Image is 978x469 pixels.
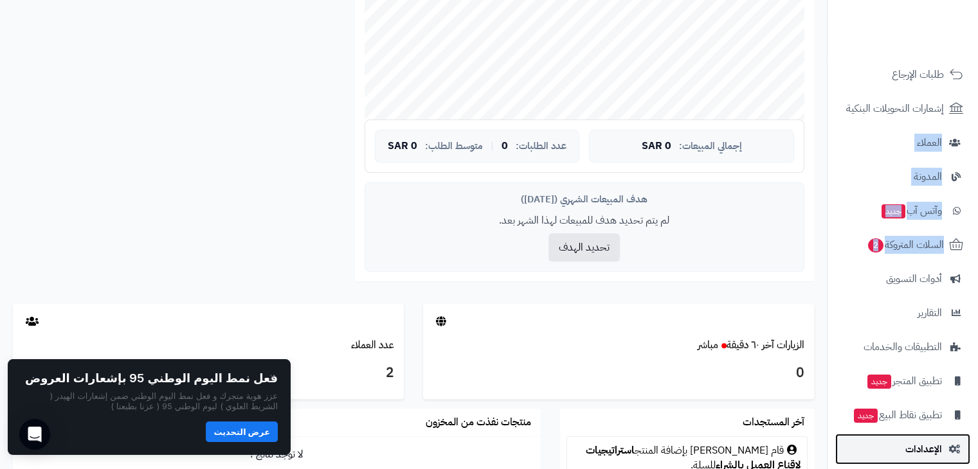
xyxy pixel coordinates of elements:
span: وآتس آب [880,202,942,220]
span: التطبيقات والخدمات [864,338,942,356]
a: السلات المتروكة2 [835,229,970,260]
div: Open Intercom Messenger [19,419,50,450]
a: طلبات الإرجاع [835,59,970,90]
a: وآتس آبجديد [835,195,970,226]
span: عدد الطلبات: [516,141,566,152]
h2: فعل نمط اليوم الوطني 95 بإشعارات العروض [25,372,278,385]
span: متوسط الطلب: [425,141,483,152]
h3: آخر المستجدات [743,417,804,429]
a: المدونة [835,161,970,192]
span: طلبات الإرجاع [892,66,944,84]
span: | [491,141,494,151]
h3: 0 [433,362,804,384]
a: إشعارات التحويلات البنكية [835,93,970,124]
span: 2 [868,238,883,252]
span: تطبيق نقاط البيع [853,406,942,424]
span: 0 SAR [642,141,671,152]
span: التقارير [918,304,942,322]
span: 0 SAR [388,141,417,152]
span: المدونة [914,168,942,186]
a: أدوات التسويق [835,263,970,294]
small: مباشر [698,337,718,353]
a: عدد العملاء [351,337,394,353]
span: إجمالي المبيعات: [679,141,742,152]
a: التطبيقات والخدمات [835,332,970,362]
p: عزز هوية متجرك و فعل نمط اليوم الوطني ضمن إشعارات الهيدر ( الشريط العلوي ) ليوم الوطني 95 ( عزنا ... [21,391,278,412]
span: العملاء [917,134,942,152]
h3: منتجات نفذت من المخزون [426,417,531,429]
span: الإعدادات [905,440,942,458]
a: الزيارات آخر ٦٠ دقيقةمباشر [698,337,804,353]
a: الإعدادات [835,434,970,465]
span: تطبيق المتجر [866,372,942,390]
span: أدوات التسويق [886,270,942,288]
a: تطبيق المتجرجديد [835,366,970,396]
span: 0 [502,141,508,152]
button: تحديد الهدف [548,233,620,261]
button: عرض التحديث [206,421,278,442]
p: لم يتم تحديد هدف للمبيعات لهذا الشهر بعد. [375,213,794,228]
span: جديد [882,204,905,218]
a: التقارير [835,297,970,328]
span: السلات المتروكة [867,236,944,254]
div: هدف المبيعات الشهري ([DATE]) [375,193,794,206]
a: تطبيق نقاط البيعجديد [835,400,970,430]
span: جديد [867,375,891,389]
span: إشعارات التحويلات البنكية [846,100,944,118]
a: العملاء [835,127,970,158]
span: جديد [854,409,878,423]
